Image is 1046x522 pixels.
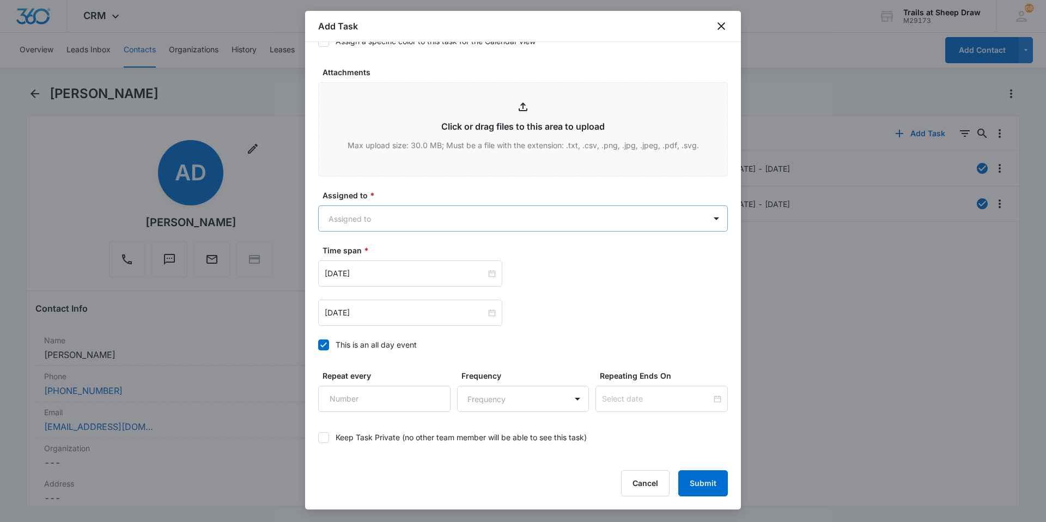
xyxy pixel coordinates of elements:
[323,370,455,381] label: Repeat every
[318,386,451,412] input: Number
[461,370,594,381] label: Frequency
[621,470,670,496] button: Cancel
[715,20,728,33] button: close
[678,470,728,496] button: Submit
[336,432,587,443] div: Keep Task Private (no other team member will be able to see this task)
[336,339,417,350] div: This is an all day event
[318,20,358,33] h1: Add Task
[323,66,732,78] label: Attachments
[325,268,486,280] input: Mar 9, 2023
[323,245,732,256] label: Time span
[602,393,711,405] input: Select date
[323,190,732,201] label: Assigned to
[600,370,732,381] label: Repeating Ends On
[325,307,486,319] input: Mar 9, 2023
